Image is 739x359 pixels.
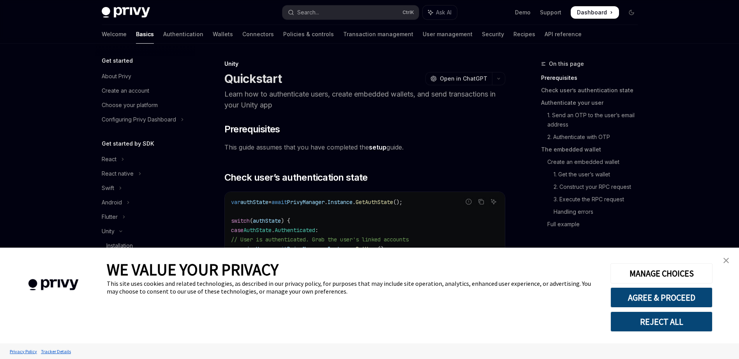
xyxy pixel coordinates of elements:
[107,259,279,280] span: WE VALUE YOUR PRIVACY
[102,227,115,236] div: Unity
[540,9,561,16] a: Support
[107,280,599,295] div: This site uses cookies and related technologies, as described in our privacy policy, for purposes...
[240,199,268,206] span: authState
[489,197,499,207] button: Ask AI
[541,168,644,181] a: 1. Get the user’s wallet
[224,123,280,136] span: Prerequisites
[328,199,353,206] span: Instance
[515,9,531,16] a: Demo
[325,245,328,252] span: .
[12,268,95,302] img: company logo
[95,210,195,224] button: Toggle Flutter section
[436,9,452,16] span: Ask AI
[95,113,195,127] button: Toggle Configuring Privy Dashboard section
[224,72,282,86] h1: Quickstart
[231,217,250,224] span: switch
[328,245,353,252] span: Instance
[240,245,268,252] span: privyUser
[541,72,644,84] a: Prerequisites
[541,206,644,218] a: Handling errors
[283,25,334,44] a: Policies & controls
[268,245,272,252] span: =
[541,131,644,143] a: 2. Authenticate with OTP
[8,345,39,358] a: Privacy Policy
[39,345,73,358] a: Tracker Details
[353,245,356,252] span: .
[95,84,195,98] a: Create an account
[95,195,195,209] button: Toggle Android section
[231,245,240,252] span: var
[102,183,114,193] div: Swift
[287,245,325,252] span: PrivyManager
[541,193,644,206] a: 3. Execute the RPC request
[102,7,150,18] img: dark logo
[213,25,233,44] a: Wallets
[577,9,607,16] span: Dashboard
[102,115,176,124] div: Configuring Privy Dashboard
[136,25,154,44] a: Basics
[102,155,116,164] div: React
[95,224,195,238] button: Toggle Unity section
[224,89,505,111] p: Learn how to authenticate users, create embedded wallets, and send transactions in your Unity app
[102,100,158,110] div: Choose your platform
[253,217,281,224] span: authState
[95,181,195,195] button: Toggle Swift section
[610,311,713,332] button: REJECT ALL
[297,8,319,17] div: Search...
[723,258,729,263] img: close banner
[541,218,644,231] a: Full example
[610,287,713,308] button: AGREE & PROCEED
[102,139,154,148] h5: Get started by SDK
[425,72,492,85] button: Open in ChatGPT
[243,227,272,234] span: AuthState
[272,245,287,252] span: await
[541,97,644,109] a: Authenticate your user
[610,263,713,283] button: MANAGE CHOICES
[423,5,457,19] button: Toggle assistant panel
[625,6,638,19] button: Toggle dark mode
[95,239,195,253] a: Installation
[231,199,240,206] span: var
[95,152,195,166] button: Toggle React section
[482,25,504,44] a: Security
[242,25,274,44] a: Connectors
[353,199,356,206] span: .
[718,253,734,268] a: close banner
[275,227,315,234] span: Authenticated
[224,171,368,184] span: Check user’s authentication state
[549,59,584,69] span: On this page
[102,212,118,222] div: Flutter
[281,217,290,224] span: ) {
[541,84,644,97] a: Check user’s authentication state
[163,25,203,44] a: Authentication
[106,241,133,250] div: Installation
[231,236,409,243] span: // User is authenticated. Grab the user's linked accounts
[393,199,402,206] span: ();
[224,142,505,153] span: This guide assumes that you have completed the guide.
[464,197,474,207] button: Report incorrect code
[272,199,287,206] span: await
[440,75,487,83] span: Open in ChatGPT
[377,245,387,252] span: ();
[287,199,325,206] span: PrivyManager
[356,245,377,252] span: GetUser
[102,56,133,65] h5: Get started
[250,217,253,224] span: (
[541,156,644,168] a: Create an embedded wallet
[476,197,486,207] button: Copy the contents from the code block
[315,227,318,234] span: :
[356,199,393,206] span: GetAuthState
[541,109,644,131] a: 1. Send an OTP to the user’s email address
[95,167,195,181] button: Toggle React native section
[102,169,134,178] div: React native
[343,25,413,44] a: Transaction management
[95,69,195,83] a: About Privy
[272,227,275,234] span: .
[423,25,473,44] a: User management
[402,9,414,16] span: Ctrl K
[102,72,131,81] div: About Privy
[369,143,386,151] a: setup
[541,181,644,193] a: 2. Construct your RPC request
[325,199,328,206] span: .
[513,25,535,44] a: Recipes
